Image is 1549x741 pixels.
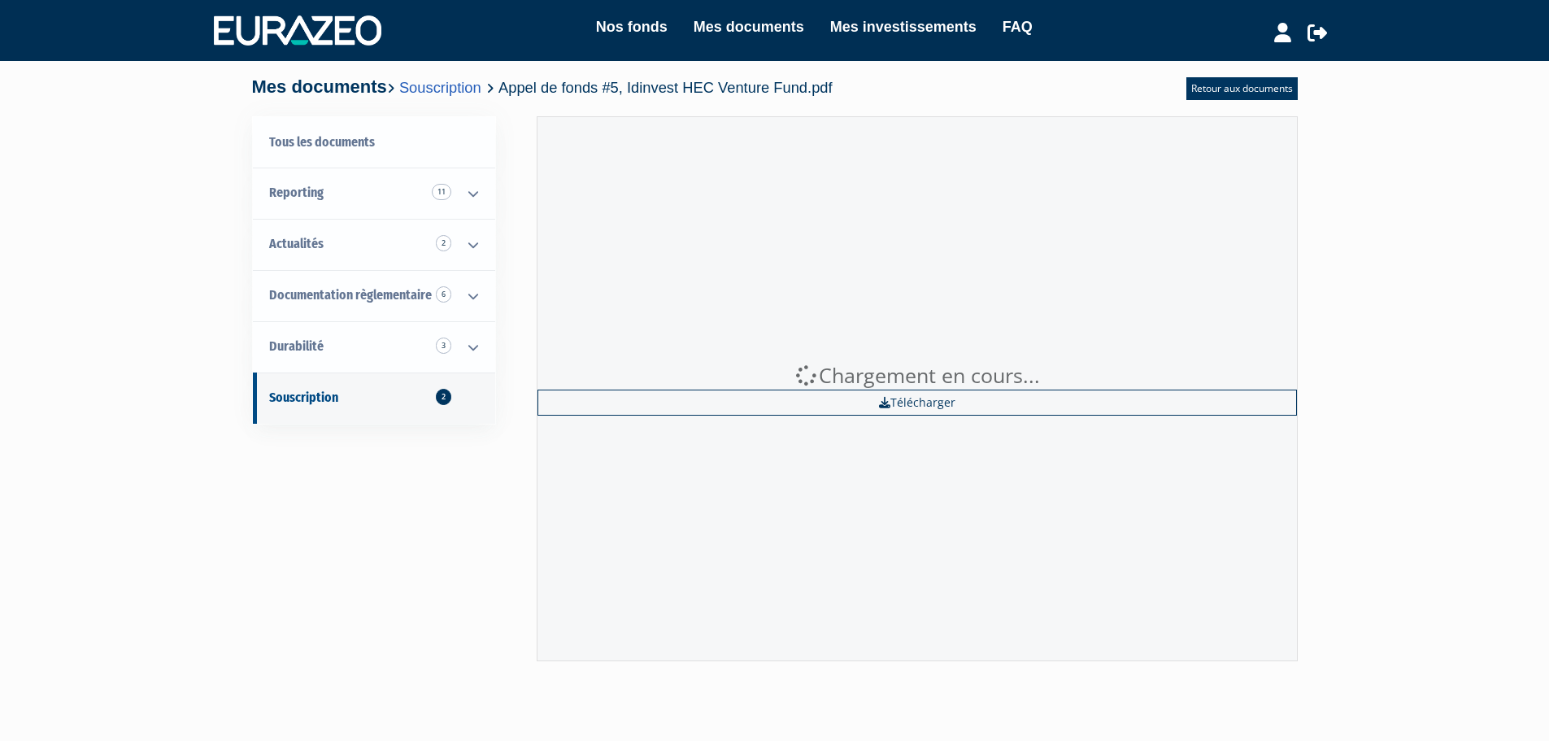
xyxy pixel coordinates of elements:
[1186,77,1298,100] a: Retour aux documents
[269,287,432,303] span: Documentation règlementaire
[436,235,451,251] span: 2
[694,15,804,38] a: Mes documents
[1003,15,1033,38] a: FAQ
[436,286,451,303] span: 6
[253,219,495,270] a: Actualités 2
[253,168,495,219] a: Reporting 11
[252,77,833,97] h4: Mes documents
[253,373,495,424] a: Souscription2
[399,79,481,96] a: Souscription
[537,361,1297,390] div: Chargement en cours...
[214,15,381,45] img: 1732889491-logotype_eurazeo_blanc_rvb.png
[269,390,338,405] span: Souscription
[269,185,324,200] span: Reporting
[830,15,977,38] a: Mes investissements
[596,15,668,38] a: Nos fonds
[269,236,324,251] span: Actualités
[537,390,1297,416] a: Télécharger
[436,338,451,354] span: 3
[498,79,833,96] span: Appel de fonds #5, Idinvest HEC Venture Fund.pdf
[253,321,495,373] a: Durabilité 3
[269,338,324,354] span: Durabilité
[253,270,495,321] a: Documentation règlementaire 6
[432,184,451,200] span: 11
[436,389,451,405] span: 2
[253,117,495,168] a: Tous les documents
